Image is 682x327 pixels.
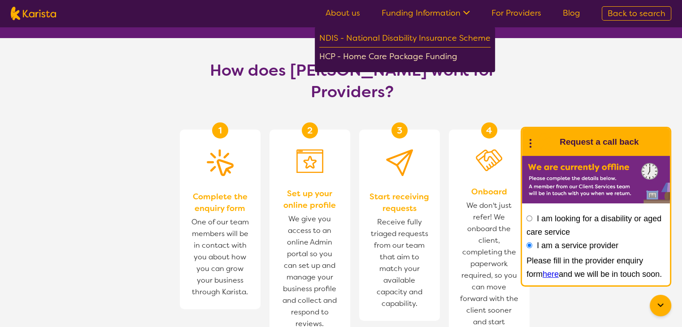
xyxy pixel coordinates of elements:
span: Onboard [471,186,507,198]
div: 1 [212,122,228,138]
span: Set up your online profile [278,188,341,211]
img: Complete the enquiry form [207,149,234,176]
a: Blog [563,8,580,18]
span: Back to search [608,8,665,19]
img: Set up your online profile [296,149,323,173]
a: For Providers [491,8,541,18]
img: Karista [536,133,554,151]
div: Please fill in the provider enquiry form and we will be in touch soon. [526,254,665,281]
a: Back to search [602,6,671,21]
div: 2 [302,122,318,138]
div: 4 [481,122,497,138]
img: Karista logo [11,7,56,20]
span: Complete the enquiry form [189,191,252,214]
a: Funding Information [382,8,470,18]
span: Receive fully triaged requests from our team that aim to match your available capacity and capabi... [368,214,431,312]
h1: Request a call back [560,135,639,149]
img: Onboard [476,149,503,171]
label: I am looking for a disability or aged care service [526,214,661,237]
h1: How does [PERSON_NAME] work for Providers? [202,60,503,103]
span: Start receiving requests [368,191,431,214]
span: One of our team members will be in contact with you about how you can grow your business through ... [189,214,252,300]
div: NDIS - National Disability Insurance Scheme [319,31,491,47]
img: Karista offline chat form to request call back [522,156,670,203]
div: 3 [391,122,408,138]
div: HCP - Home Care Package Funding [319,50,491,65]
a: About us [326,8,360,18]
label: I am a service provider [537,241,618,250]
a: here [543,270,559,279]
img: Provider Start receiving requests [386,149,413,176]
